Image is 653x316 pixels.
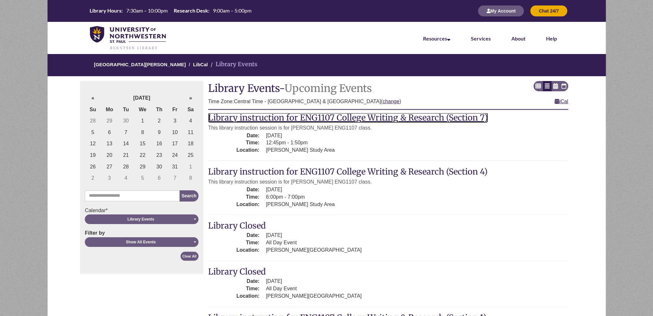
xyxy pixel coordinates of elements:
dd: [DATE] [266,186,568,194]
button: My Account [478,5,524,16]
td: 30 [118,115,134,127]
a: About [511,35,525,41]
td: 13 [101,138,118,149]
dt: Location: [208,247,260,254]
td: 5 [85,127,101,138]
div: This library instruction session is for [PERSON_NAME] ENG1107 class. [208,178,568,186]
dt: Time: [208,285,260,293]
td: 22 [134,149,151,161]
dd: [DATE] [266,232,568,239]
td: 3 [101,172,118,184]
input: Search for event... [85,190,180,201]
td: 28 [118,161,134,173]
dd: [PERSON_NAME] Study Area [266,147,568,154]
dt: Location: [208,201,260,208]
td: 10 [167,127,183,138]
a: [GEOGRAPHIC_DATA][PERSON_NAME] [94,62,186,67]
td: 29 [101,115,118,127]
td: 7 [167,172,183,184]
div: Library Events [87,216,195,222]
td: 1 [183,161,199,173]
a: change [383,99,400,104]
dt: Date: [208,278,260,285]
a: Hours Today [87,7,254,15]
dd: [DATE] [266,278,568,285]
th: » [183,92,199,104]
h1: - [208,83,568,94]
td: 12 [85,138,101,149]
td: 4 [183,115,199,127]
span: Upcoming Events [285,82,372,95]
a: LibCal [193,62,208,67]
dt: Date: [208,232,260,239]
table: Date Picker [85,92,199,184]
td: 8 [183,172,199,184]
th: Library Hours: [87,7,124,14]
button: Search [180,190,199,202]
span: Required [106,208,108,213]
td: 27 [101,161,118,173]
th: Tu [118,104,134,115]
a: Services [471,35,491,41]
td: 30 [151,161,167,173]
th: Su [85,104,101,115]
dt: Date: [208,132,260,140]
a: Library Closed [208,266,266,277]
dd: 12:45pm - 1:50pm [266,139,568,147]
th: « [85,92,101,104]
td: 2 [151,115,167,127]
td: 15 [134,138,151,149]
td: 29 [134,161,151,173]
dd: [PERSON_NAME][GEOGRAPHIC_DATA] [266,247,568,254]
td: 25 [183,149,199,161]
dd: [DATE] [266,132,568,140]
dt: Time: [208,239,260,247]
a: Library Closed [208,221,266,231]
dt: Time: [208,139,260,147]
td: 6 [101,127,118,138]
a: Chat 24/7 [530,8,567,14]
dd: [PERSON_NAME] Study Area [266,201,568,208]
td: 21 [118,149,134,161]
dt: Date: [208,186,260,194]
dt: Location: [208,147,260,154]
th: We [134,104,151,115]
span: Filter by [85,230,105,236]
span: Library Events [208,82,279,95]
a: My Account [478,8,524,14]
th: Th [151,104,167,115]
td: 11 [183,127,199,138]
dt: Time: [208,194,260,201]
td: 16 [151,138,167,149]
div: This library instruction session is for [PERSON_NAME] ENG1107 class. [208,124,568,132]
td: 23 [151,149,167,161]
td: 7 [118,127,134,138]
img: UNWSP Library Logo [90,26,166,50]
td: 28 [85,115,101,127]
td: 1 [134,115,151,127]
td: 9 [151,127,167,138]
a: Resources [423,35,450,41]
th: Sa [183,104,199,115]
button: Chat 24/7 [530,5,567,16]
a: Clear All [181,252,199,261]
span: Central Time - [GEOGRAPHIC_DATA] & [GEOGRAPHIC_DATA] [234,99,381,104]
table: Hours Today [87,7,254,14]
td: 31 [167,161,183,173]
li: Library Events [209,60,257,69]
dd: 6:00pm - 7:00pm [266,194,568,201]
a: Library instruction for ENG1107 College Writing & Research (Section 4) [208,167,488,177]
dd: All Day Event [266,285,568,293]
td: 3 [167,115,183,127]
a: Library instruction for ENG1107 College Writing & Research (Section 7) [208,113,488,123]
button: Show All Events [85,237,199,247]
td: 18 [183,138,199,149]
th: Research Desk: [171,7,210,14]
td: 14 [118,138,134,149]
nav: Breadcrumb [36,54,618,76]
td: 5 [134,172,151,184]
td: 17 [167,138,183,149]
th: Fr [167,104,183,115]
span: 9:00am – 5:00pm [213,7,251,14]
dt: Location: [208,293,260,300]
